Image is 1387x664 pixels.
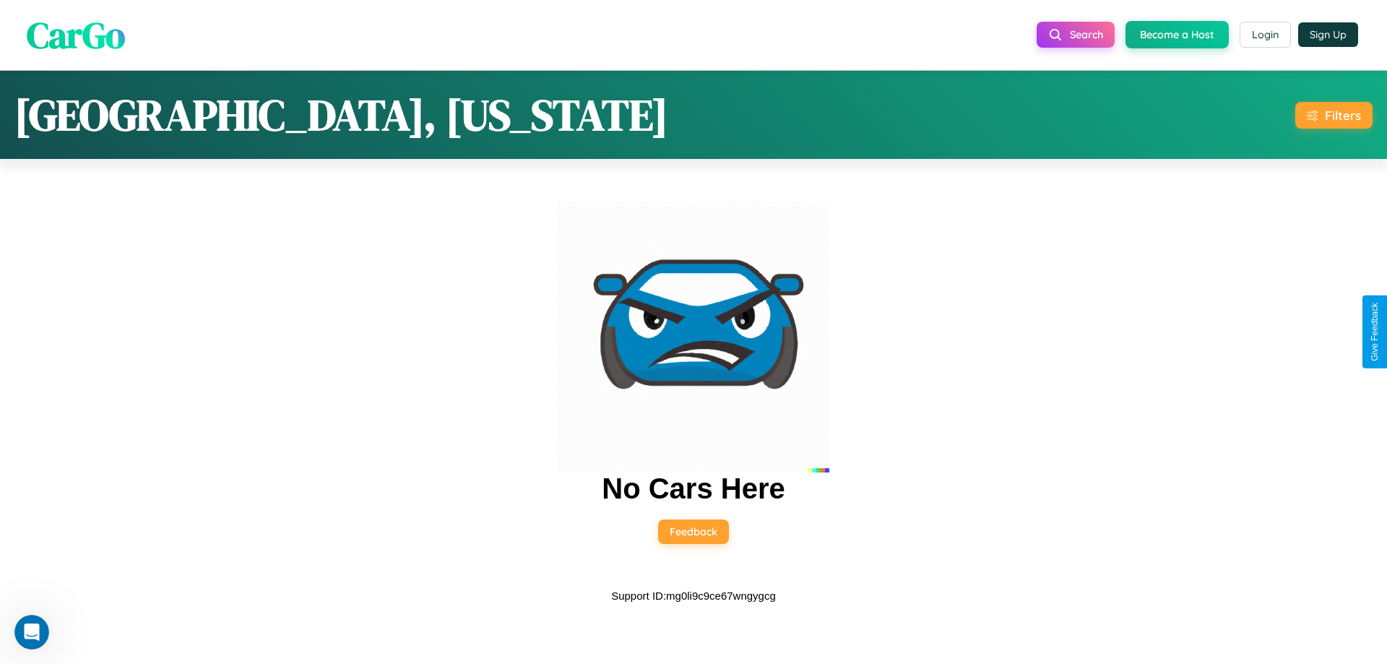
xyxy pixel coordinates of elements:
span: CarGo [27,9,125,59]
img: car [558,201,829,473]
button: Login [1240,22,1291,48]
iframe: Intercom live chat [14,615,49,650]
button: Filters [1295,102,1373,129]
div: Filters [1325,108,1361,123]
h2: No Cars Here [602,473,785,505]
p: Support ID: mg0li9c9ce67wngygcg [611,586,776,605]
button: Become a Host [1125,21,1229,48]
button: Search [1037,22,1115,48]
div: Give Feedback [1370,303,1380,361]
span: Search [1070,28,1103,41]
h1: [GEOGRAPHIC_DATA], [US_STATE] [14,85,668,145]
button: Sign Up [1298,22,1358,47]
button: Feedback [658,519,729,544]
